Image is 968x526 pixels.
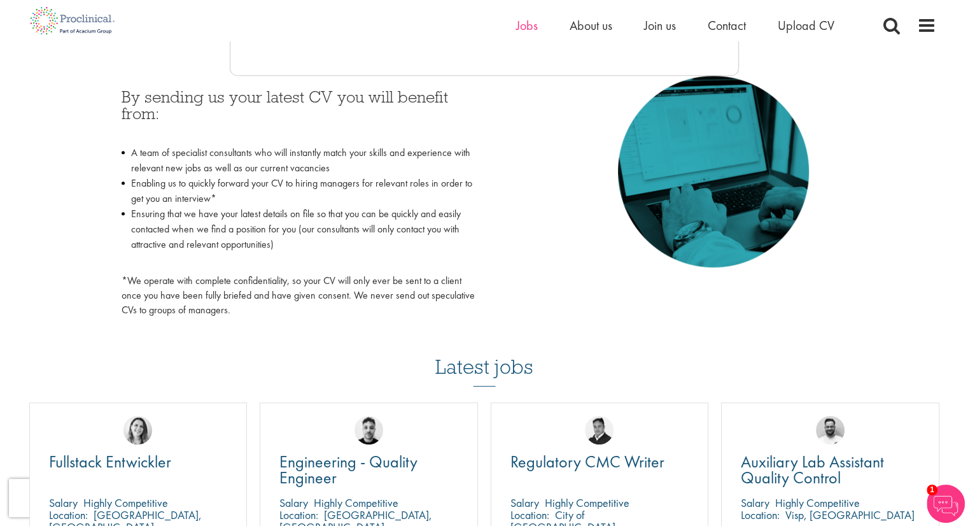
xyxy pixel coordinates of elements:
a: Auxiliary Lab Assistant Quality Control [741,454,920,486]
iframe: reCAPTCHA [9,479,172,517]
span: Salary [510,495,539,510]
span: Fullstack Entwickler [49,451,171,473]
p: *We operate with complete confidentiality, so your CV will only ever be sent to a client once you... [122,274,475,318]
a: Jobs [516,17,538,34]
span: Location: [510,508,549,522]
span: Location: [49,508,88,522]
a: Fullstack Entwickler [49,454,228,470]
p: Highly Competitive [545,495,629,510]
img: Dean Fisher [354,416,383,444]
li: Ensuring that we have your latest details on file so that you can be quickly and easily contacted... [122,206,475,267]
h3: Latest jobs [435,324,533,387]
span: Location: [279,508,318,522]
img: Peter Duvall [585,416,614,444]
p: Highly Competitive [314,495,398,510]
a: Regulatory CMC Writer [510,454,689,470]
a: Upload CV [778,17,834,34]
span: Regulatory CMC Writer [510,451,664,473]
h3: By sending us your latest CV you will benefit from: [122,89,475,139]
p: Highly Competitive [83,495,168,510]
img: Nur Ergiydiren [123,416,152,444]
img: Chatbot [927,485,965,523]
img: Emile De Beer [816,416,845,444]
p: Visp, [GEOGRAPHIC_DATA] [785,508,915,522]
a: Contact [708,17,746,34]
a: Join us [644,17,676,34]
span: Engineering - Quality Engineer [279,451,417,488]
span: 1 [927,485,937,495]
span: Salary [741,495,769,510]
a: About us [570,17,612,34]
li: A team of specialist consultants who will instantly match your skills and experience with relevan... [122,145,475,176]
p: Highly Competitive [775,495,860,510]
a: Engineering - Quality Engineer [279,454,458,486]
span: Salary [49,495,78,510]
span: Location: [741,508,780,522]
span: Salary [279,495,308,510]
span: Auxiliary Lab Assistant Quality Control [741,451,884,488]
li: Enabling us to quickly forward your CV to hiring managers for relevant roles in order to get you ... [122,176,475,206]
